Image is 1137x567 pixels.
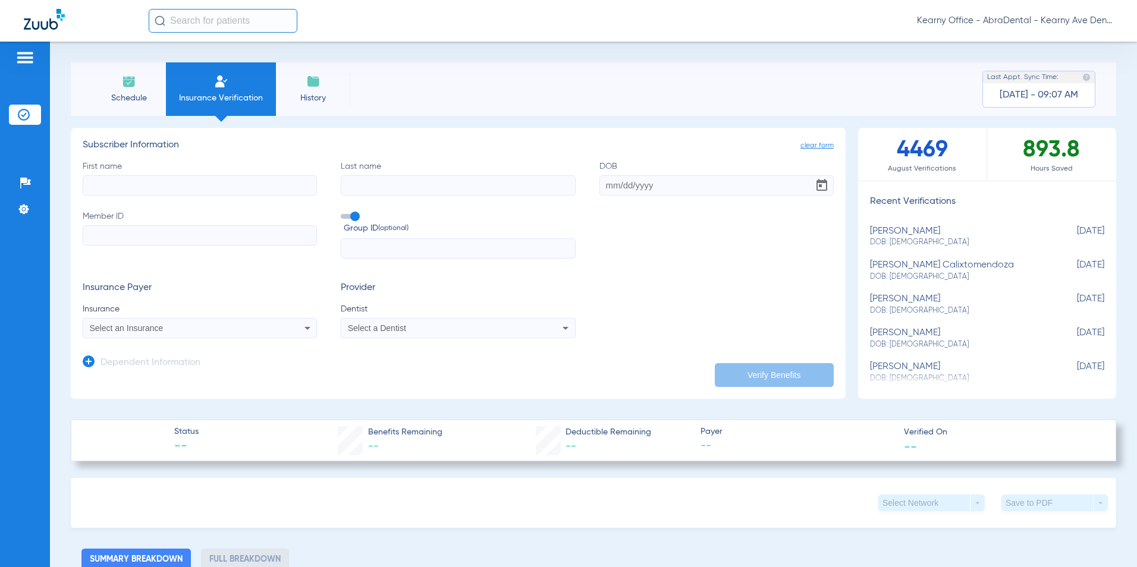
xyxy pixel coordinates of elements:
[1045,361,1104,383] span: [DATE]
[715,363,834,387] button: Verify Benefits
[1045,327,1104,349] span: [DATE]
[24,9,65,30] img: Zuub Logo
[83,282,317,294] h3: Insurance Payer
[1045,260,1104,282] span: [DATE]
[174,439,199,455] span: --
[858,196,1116,208] h3: Recent Verifications
[100,92,157,104] span: Schedule
[987,71,1059,83] span: Last Appt. Sync Time:
[987,163,1116,175] span: Hours Saved
[90,323,164,333] span: Select an Insurance
[83,160,317,196] label: First name
[858,163,987,175] span: August Verifications
[285,92,341,104] span: History
[810,174,834,197] button: Open calendar
[566,441,576,452] span: --
[341,282,575,294] h3: Provider
[83,210,317,259] label: Member ID
[122,74,136,89] img: Schedule
[870,294,1045,316] div: [PERSON_NAME]
[83,140,834,152] h3: Subscriber Information
[566,426,651,439] span: Deductible Remaining
[870,327,1045,349] div: [PERSON_NAME]
[599,160,834,196] label: DOB
[348,323,406,333] span: Select a Dentist
[904,440,917,452] span: --
[987,128,1116,181] div: 893.8
[870,237,1045,248] span: DOB: [DEMOGRAPHIC_DATA]
[155,15,165,26] img: Search Icon
[870,361,1045,383] div: [PERSON_NAME]
[1082,73,1091,81] img: last sync help info
[378,222,409,235] small: (optional)
[917,15,1113,27] span: Kearny Office - AbraDental - Kearny Ave Dental, LLC - Kearny General
[100,357,200,369] h3: Dependent Information
[149,9,297,33] input: Search for patients
[1045,226,1104,248] span: [DATE]
[858,128,987,181] div: 4469
[599,175,834,196] input: DOBOpen calendar
[306,74,321,89] img: History
[83,175,317,196] input: First name
[368,441,379,452] span: --
[341,160,575,196] label: Last name
[83,303,317,315] span: Insurance
[904,426,1097,439] span: Verified On
[175,92,267,104] span: Insurance Verification
[701,426,894,438] span: Payer
[870,260,1045,282] div: [PERSON_NAME] calixtomendoza
[15,51,34,65] img: hamburger-icon
[341,175,575,196] input: Last name
[1078,510,1137,567] iframe: Chat Widget
[341,303,575,315] span: Dentist
[214,74,228,89] img: Manual Insurance Verification
[870,339,1045,350] span: DOB: [DEMOGRAPHIC_DATA]
[701,439,894,453] span: --
[1045,294,1104,316] span: [DATE]
[368,426,442,439] span: Benefits Remaining
[870,305,1045,316] span: DOB: [DEMOGRAPHIC_DATA]
[83,225,317,245] input: Member ID
[174,426,199,438] span: Status
[870,226,1045,248] div: [PERSON_NAME]
[344,222,575,235] span: Group ID
[800,140,834,152] span: clear form
[870,272,1045,282] span: DOB: [DEMOGRAPHIC_DATA]
[1000,89,1078,101] span: [DATE] - 09:07 AM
